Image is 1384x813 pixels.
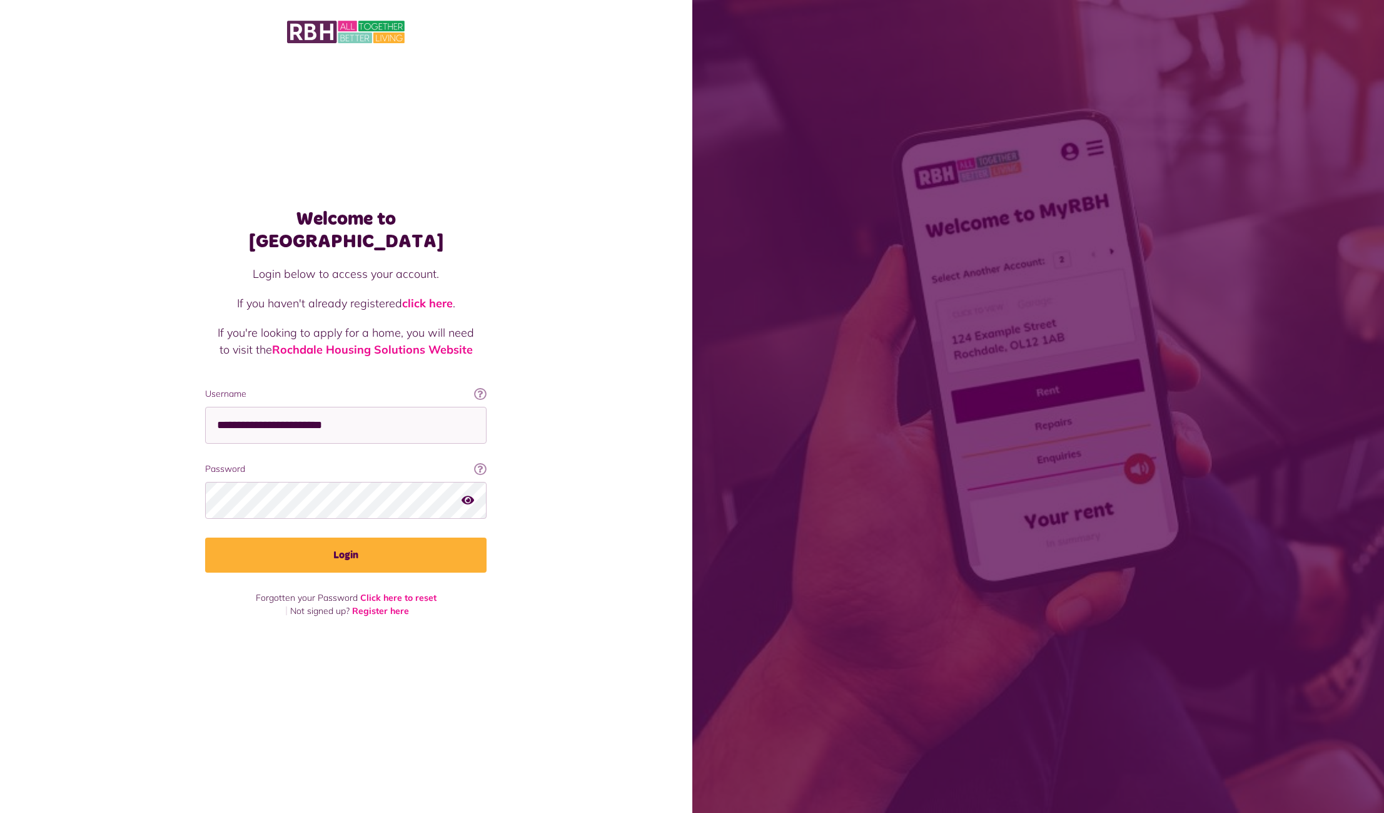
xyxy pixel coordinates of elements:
[218,324,474,358] p: If you're looking to apply for a home, you will need to visit the
[218,265,474,282] p: Login below to access your account.
[360,592,437,603] a: Click here to reset
[256,592,358,603] span: Forgotten your Password
[402,296,453,310] a: click here
[205,463,487,476] label: Password
[290,605,350,616] span: Not signed up?
[272,342,473,357] a: Rochdale Housing Solutions Website
[205,387,487,401] label: Username
[205,208,487,253] h1: Welcome to [GEOGRAPHIC_DATA]
[287,19,405,45] img: MyRBH
[352,605,409,616] a: Register here
[205,538,487,573] button: Login
[218,295,474,312] p: If you haven't already registered .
